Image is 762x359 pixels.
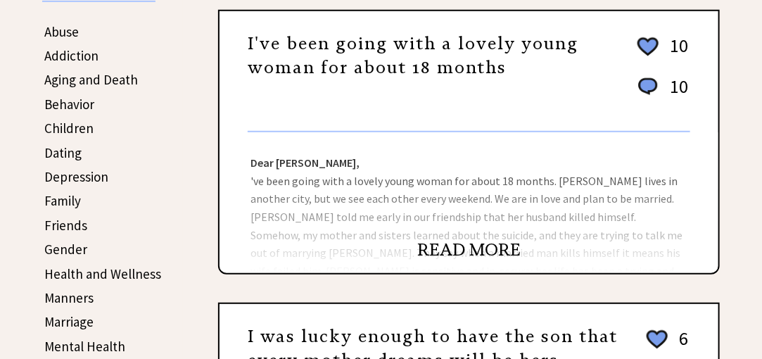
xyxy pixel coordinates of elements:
[44,144,82,161] a: Dating
[663,75,689,112] td: 10
[248,33,578,78] a: I've been going with a lovely young woman for about 18 months
[44,192,81,209] a: Family
[44,338,125,355] a: Mental Health
[44,120,94,137] a: Children
[635,75,661,98] img: message_round%201.png
[44,168,108,185] a: Depression
[44,96,94,113] a: Behavior
[44,265,161,282] a: Health and Wellness
[250,156,360,170] strong: Dear [PERSON_NAME],
[44,71,138,88] a: Aging and Death
[44,23,79,40] a: Abuse
[44,47,99,64] a: Addiction
[44,313,94,330] a: Marriage
[663,34,689,73] td: 10
[44,217,87,234] a: Friends
[44,289,94,306] a: Manners
[635,34,661,59] img: heart_outline%202.png
[417,239,521,260] a: READ MORE
[220,132,718,273] div: 've been going with a lovely young woman for about 18 months. [PERSON_NAME] lives in another city...
[44,241,87,258] a: Gender
[644,327,670,352] img: heart_outline%202.png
